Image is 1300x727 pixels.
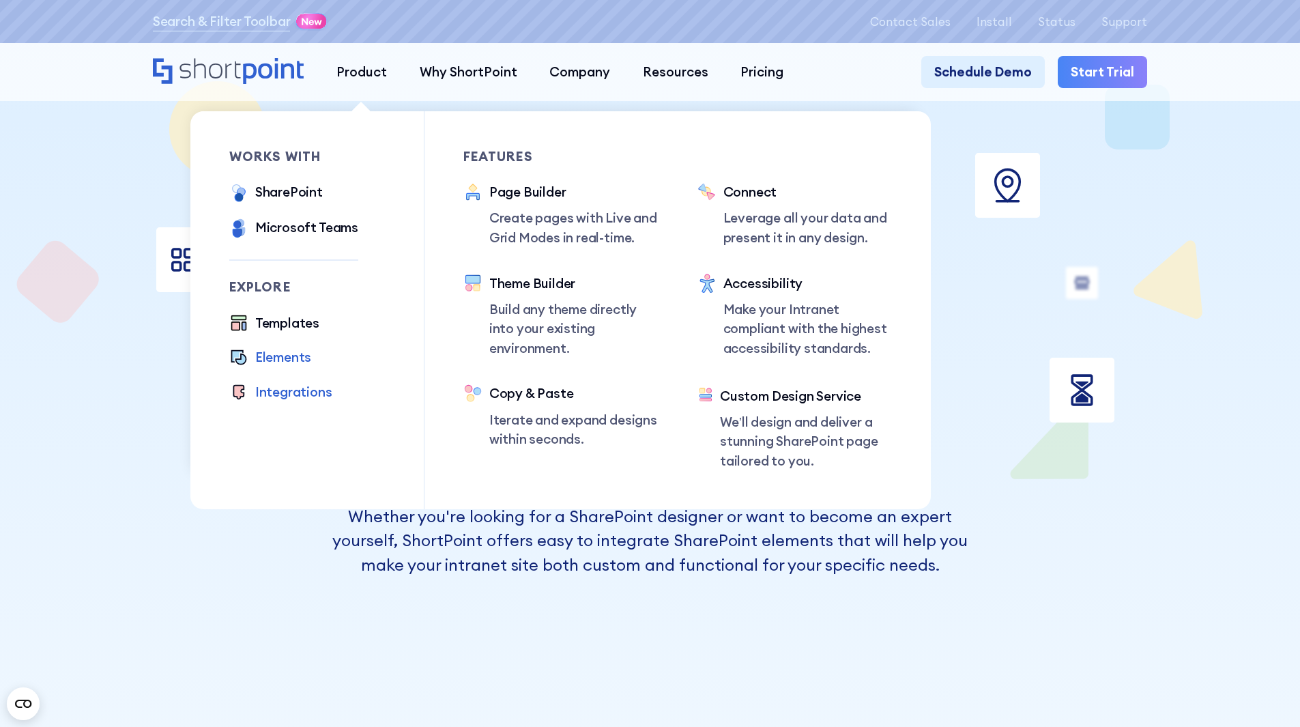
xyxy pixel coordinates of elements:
a: Resources [626,56,725,89]
a: Search & Filter Toolbar [153,12,291,31]
p: Build any theme directly into your existing environment. [489,300,659,358]
a: Schedule Demo [921,56,1045,89]
div: Elements [255,347,311,367]
a: Pricing [725,56,800,89]
a: SharePoint [229,182,323,205]
p: Make your Intranet compliant with the highest accessibility standards. [723,300,893,358]
div: Product [336,62,387,82]
div: Accessibility [723,274,893,294]
a: Custom Design ServiceWe’ll design and deliver a stunning SharePoint page tailored to you. [697,386,893,471]
a: Start Trial [1058,56,1147,89]
a: Templates [229,313,319,335]
div: Copy & Paste [489,384,659,403]
a: Why ShortPoint [403,56,534,89]
a: Contact Sales [870,15,951,28]
div: Resources [643,62,708,82]
div: SharePoint [255,182,323,202]
p: Iterate and expand designs within seconds. [489,410,659,449]
div: works with [229,150,359,163]
a: Theme BuilderBuild any theme directly into your existing environment. [463,274,659,358]
div: Connect [723,182,893,202]
button: Open CMP widget [7,687,40,720]
div: Integrations [255,382,332,402]
div: Page Builder [489,182,659,202]
a: Page BuilderCreate pages with Live and Grid Modes in real-time. [463,182,659,247]
div: Features [463,150,659,163]
div: Why ShortPoint [420,62,517,82]
a: Integrations [229,382,332,404]
p: We’ll design and deliver a stunning SharePoint page tailored to you. [720,412,892,471]
iframe: Chat Widget [1054,569,1300,727]
div: Pricing [740,62,783,82]
a: Elements [229,347,312,369]
a: ConnectLeverage all your data and present it in any design. [697,182,893,247]
p: Leverage all your data and present it in any design. [723,208,893,247]
a: Support [1101,15,1147,28]
p: Create pages with Live and Grid Modes in real-time. [489,208,659,247]
div: Microsoft Teams [255,218,358,238]
div: Theme Builder [489,274,659,294]
div: Custom Design Service [720,386,892,406]
div: Explore [229,281,359,294]
p: Whether you're looking for a SharePoint designer or want to become an expert yourself, ShortPoint... [328,504,972,578]
a: Copy & PasteIterate and expand designs within seconds. [463,384,659,448]
div: Company [549,62,610,82]
a: Status [1038,15,1075,28]
a: AccessibilityMake your Intranet compliant with the highest accessibility standards. [697,274,893,360]
a: Company [533,56,626,89]
a: Home [153,58,304,86]
div: Templates [255,313,319,333]
div: Chatwidget [1054,569,1300,727]
a: Microsoft Teams [229,218,358,240]
a: Install [977,15,1012,28]
a: Product [320,56,403,89]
